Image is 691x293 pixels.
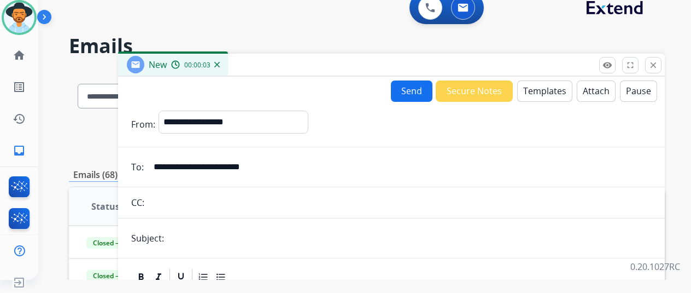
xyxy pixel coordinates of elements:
p: Emails (68) [69,168,122,182]
div: Underline [173,269,189,285]
mat-icon: list_alt [13,81,26,94]
div: Italic [150,269,167,285]
button: Attach [577,81,616,102]
button: Secure Notes [436,81,513,102]
p: From: [131,118,155,131]
p: Subject: [131,232,164,245]
span: New [149,59,167,71]
img: avatar [4,2,34,33]
div: Bold [133,269,149,285]
span: 00:00:03 [184,61,210,70]
p: 0.20.1027RC [630,260,680,273]
button: Templates [517,81,572,102]
span: Closed – Solved [86,237,147,249]
mat-icon: fullscreen [625,60,635,70]
div: Bullet List [213,269,229,285]
p: CC: [131,196,144,209]
button: Send [391,81,432,102]
h2: Emails [69,35,665,57]
span: Status [91,200,120,213]
button: Pause [620,81,657,102]
mat-icon: home [13,49,26,62]
div: Ordered List [195,269,212,285]
mat-icon: close [648,60,658,70]
mat-icon: history [13,112,26,125]
span: Closed – Solved [86,270,147,281]
mat-icon: remove_red_eye [602,60,612,70]
mat-icon: inbox [13,144,26,157]
p: To: [131,160,144,174]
